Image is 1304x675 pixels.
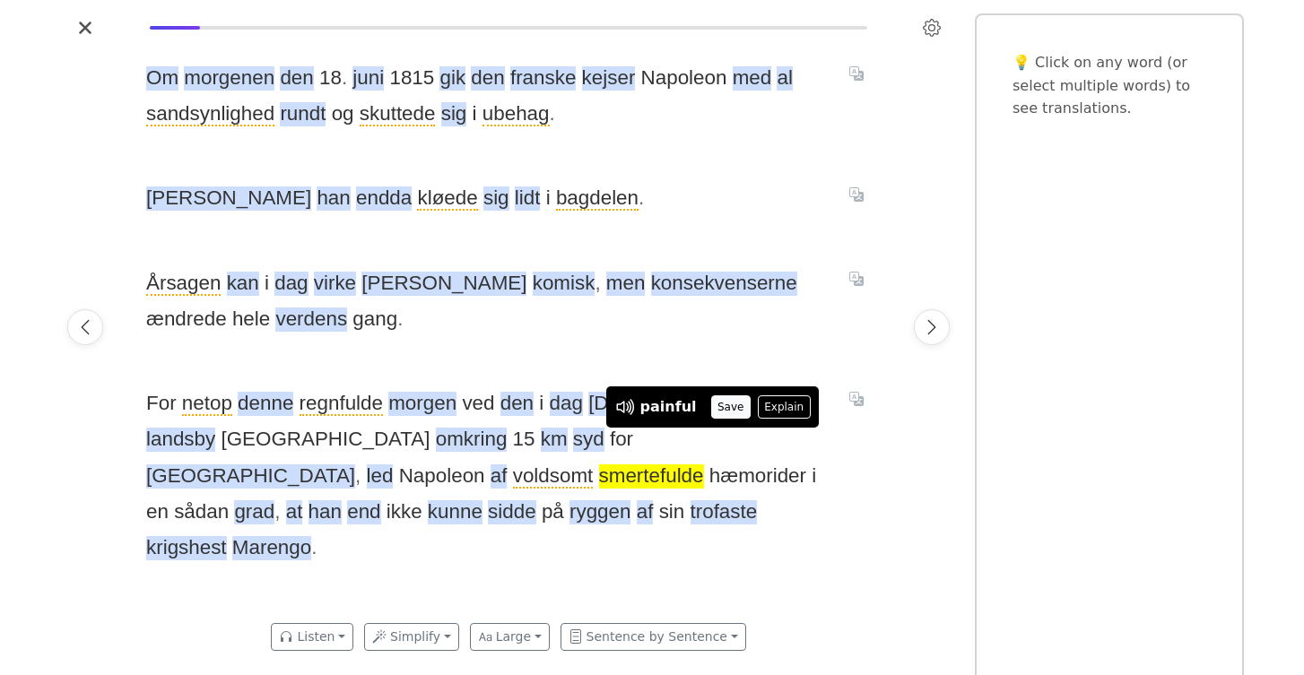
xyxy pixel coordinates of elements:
button: Explain [758,395,811,419]
span: den [471,66,504,91]
span: [GEOGRAPHIC_DATA] [221,428,430,452]
span: hæmorider [709,464,806,489]
span: gang [352,307,397,332]
span: grad [234,500,274,524]
span: på [542,500,564,524]
button: Translate sentence [842,388,871,410]
span: end [347,500,380,524]
span: af [491,464,508,489]
span: i [812,464,816,489]
span: skuttede [360,102,436,126]
span: , [274,500,280,523]
span: hele [232,307,270,332]
span: i [546,186,551,211]
span: konsekvenserne [651,272,797,296]
span: [DEMOGRAPHIC_DATA] [588,392,813,416]
span: endda [356,186,412,211]
span: sig [483,186,509,211]
button: Sentence by Sentence [561,623,746,651]
span: men [606,272,646,296]
span: kløede [417,186,477,211]
span: gik [439,66,465,91]
span: af [637,500,654,524]
span: krigshest [146,536,227,560]
div: painful [640,396,697,418]
span: kejser [582,66,636,91]
span: sin [659,500,685,524]
span: ryggen [569,500,630,524]
span: lidt [515,186,541,211]
span: regnfulde [300,392,383,416]
span: kunne [428,500,482,524]
span: bagdelen [556,186,639,211]
span: , [595,272,600,294]
span: ubehag [482,102,550,126]
span: ved [462,392,494,416]
span: rundt [280,102,326,126]
button: Next page [914,309,950,345]
span: voldsomt [513,464,594,489]
span: 18 [319,66,342,91]
span: trofaste [691,500,758,524]
span: netop [182,392,232,416]
span: den [500,392,534,416]
span: i [265,272,269,296]
span: omkring [436,428,508,452]
span: smertefulde [599,464,704,489]
button: Close [71,13,100,42]
span: i [473,102,477,126]
span: morgen [388,392,456,416]
button: Translate sentence [842,267,871,289]
span: han [309,500,342,524]
span: virke [314,272,356,296]
span: syd [573,428,604,452]
span: [GEOGRAPHIC_DATA] [146,464,355,489]
p: 💡 Click on any word (or select multiple words) to see translations. [1013,51,1206,120]
span: km [541,428,568,452]
span: komisk [533,272,595,296]
span: . [397,307,403,330]
span: led [367,464,394,489]
span: ændrede [146,307,227,332]
span: denne [238,392,293,416]
span: sig [441,102,467,126]
span: Marengo [232,536,311,560]
span: han [317,186,350,211]
span: . [550,102,555,125]
span: Årsagen [146,272,221,296]
span: den [280,66,313,91]
span: franske [510,66,576,91]
span: og [332,102,354,126]
button: Save [711,395,751,419]
span: verdens [275,307,347,332]
span: at [286,500,303,524]
span: al [777,66,792,91]
span: dag [550,392,583,416]
span: sådan [174,500,229,524]
span: sidde [488,500,536,524]
div: Reading progress [150,26,867,30]
span: Om [146,66,178,91]
span: morgenen [184,66,274,91]
span: For [146,392,177,416]
span: Napoleon [641,66,727,91]
button: Settings [917,13,946,42]
button: Listen [271,623,353,651]
button: Previous page [67,309,103,345]
span: [PERSON_NAME] [146,186,311,211]
button: Translate sentence [842,183,871,204]
span: en [146,500,169,524]
button: Translate sentence [842,63,871,84]
button: Simplify [364,623,459,651]
span: Napoleon [399,464,485,489]
span: for [610,428,633,452]
span: . [342,66,347,89]
span: kan [227,272,259,296]
span: med [733,66,772,91]
span: i [539,392,543,416]
button: Large [470,623,550,651]
span: 15 [513,428,535,452]
span: . [639,186,644,209]
span: sandsynlighed [146,102,274,126]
